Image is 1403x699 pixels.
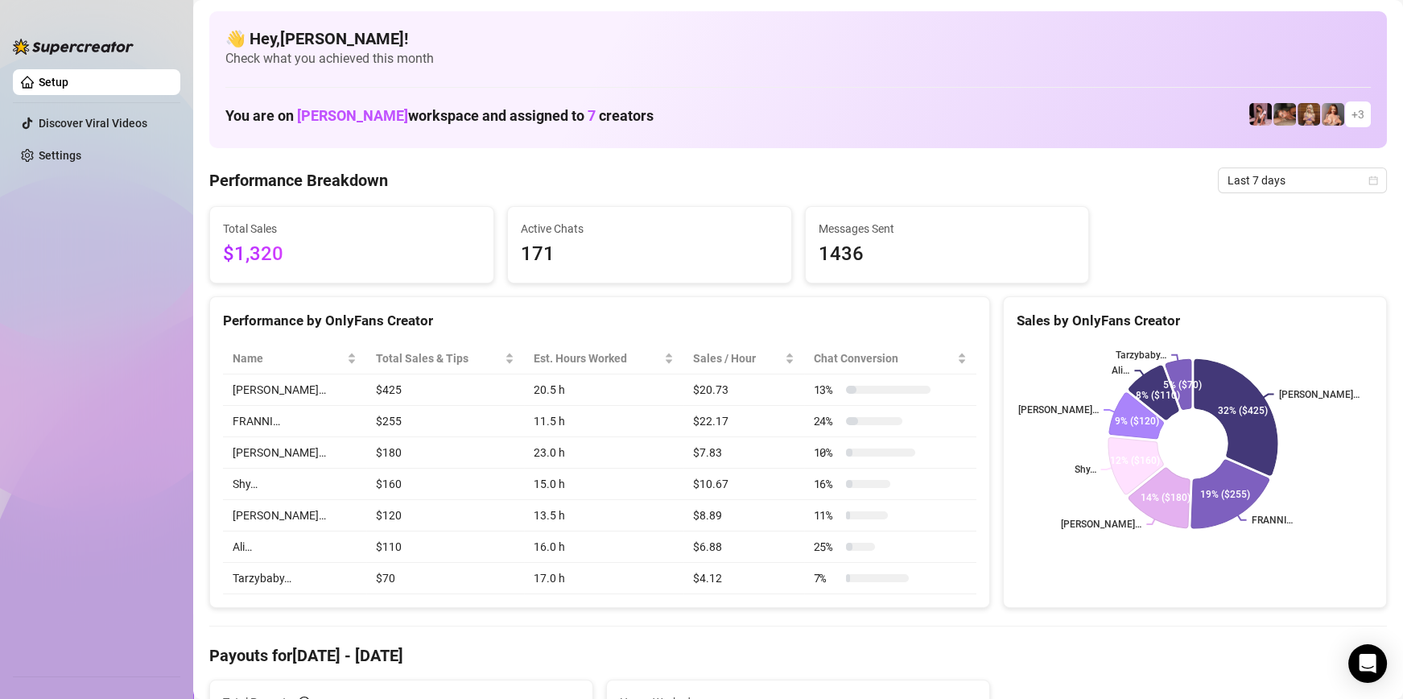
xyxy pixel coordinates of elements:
th: Chat Conversion [804,343,976,374]
span: Chat Conversion [814,349,954,367]
td: [PERSON_NAME]… [223,374,366,406]
span: 171 [521,239,778,270]
span: Sales / Hour [693,349,782,367]
td: $70 [366,563,525,594]
span: 24 % [814,412,840,430]
span: calendar [1368,176,1378,185]
th: Total Sales & Tips [366,343,525,374]
th: Sales / Hour [683,343,804,374]
span: 13 % [814,381,840,399]
td: $8.89 [683,500,804,531]
td: $7.83 [683,437,804,469]
text: [PERSON_NAME]… [1278,389,1359,400]
span: Total Sales & Tips [376,349,502,367]
span: 7 % [814,569,840,587]
td: [PERSON_NAME]… [223,500,366,531]
img: Keelie [1249,103,1272,126]
td: 11.5 h [524,406,683,437]
a: Settings [39,149,81,162]
span: 11 % [814,507,840,524]
span: Check what you achieved this month [225,50,1371,68]
text: Shy… [1074,464,1096,475]
span: [PERSON_NAME] [297,107,408,124]
h4: 👋 Hey, [PERSON_NAME] ! [225,27,1371,50]
text: FRANNI… [1251,515,1292,526]
text: [PERSON_NAME]… [1061,519,1141,530]
th: Name [223,343,366,374]
td: Tarzybaby… [223,563,366,594]
h4: Payouts for [DATE] - [DATE] [209,644,1387,667]
td: 15.0 h [524,469,683,500]
span: Last 7 days [1228,168,1377,192]
td: $425 [366,374,525,406]
td: $4.12 [683,563,804,594]
span: Messages Sent [819,220,1076,238]
h4: Performance Breakdown [209,169,388,192]
img: Tarzybaby [1322,103,1344,126]
td: $6.88 [683,531,804,563]
span: 25 % [814,538,840,556]
text: [PERSON_NAME]… [1018,404,1099,416]
td: 23.0 h [524,437,683,469]
span: 1436 [819,239,1076,270]
img: Ali [1273,103,1296,126]
div: Sales by OnlyFans Creator [1017,310,1373,332]
td: $110 [366,531,525,563]
a: Discover Viral Videos [39,117,147,130]
td: $20.73 [683,374,804,406]
span: Total Sales [223,220,481,238]
td: $10.67 [683,469,804,500]
h1: You are on workspace and assigned to creators [225,107,654,125]
td: $255 [366,406,525,437]
td: $120 [366,500,525,531]
img: logo-BBDzfeDw.svg [13,39,134,55]
img: Leila [1298,103,1320,126]
span: 16 % [814,475,840,493]
td: 17.0 h [524,563,683,594]
a: Setup [39,76,68,89]
td: Ali… [223,531,366,563]
td: $22.17 [683,406,804,437]
td: FRANNI… [223,406,366,437]
text: Ali… [1112,365,1129,376]
div: Est. Hours Worked [534,349,661,367]
span: Name [233,349,344,367]
td: $180 [366,437,525,469]
span: Active Chats [521,220,778,238]
span: $1,320 [223,239,481,270]
td: 13.5 h [524,500,683,531]
td: $160 [366,469,525,500]
span: + 3 [1351,105,1364,123]
td: Shy… [223,469,366,500]
div: Performance by OnlyFans Creator [223,310,976,332]
td: 20.5 h [524,374,683,406]
span: 7 [588,107,596,124]
text: Tarzybaby… [1116,349,1166,361]
td: 16.0 h [524,531,683,563]
span: 10 % [814,444,840,461]
div: Open Intercom Messenger [1348,644,1387,683]
td: [PERSON_NAME]… [223,437,366,469]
